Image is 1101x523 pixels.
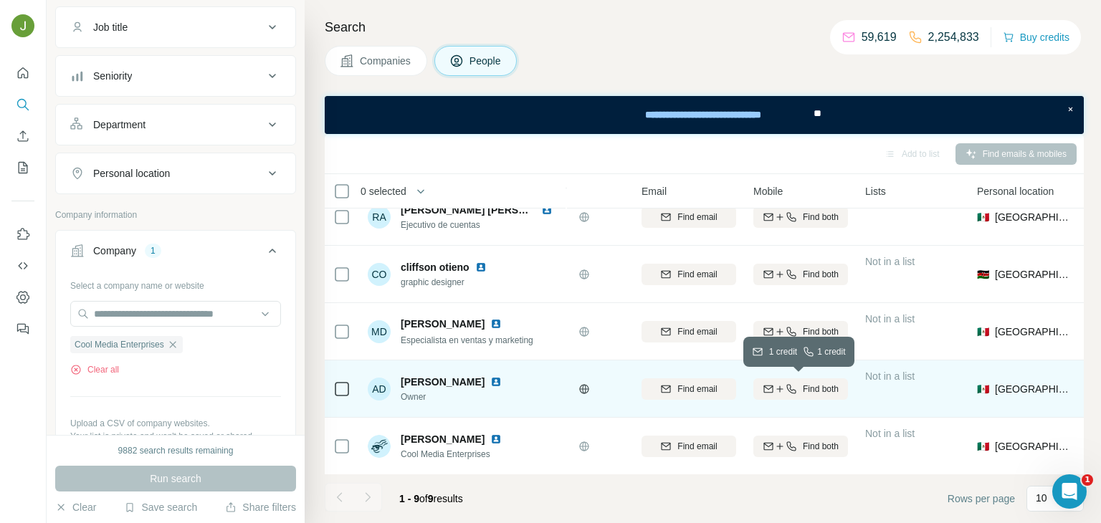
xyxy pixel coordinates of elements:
[475,261,487,273] img: LinkedIn logo
[399,493,463,504] span: results
[70,430,281,443] p: Your list is private and won't be saved or shared.
[428,493,434,504] span: 9
[11,221,34,247] button: Use Surfe on LinkedIn
[1003,27,1069,47] button: Buy credits
[977,267,989,282] span: 🇰🇪
[642,206,736,228] button: Find email
[401,433,485,445] span: [PERSON_NAME]
[865,428,915,439] span: Not in a list
[118,444,234,457] div: 9882 search results remaining
[677,211,717,224] span: Find email
[361,184,406,198] span: 0 selected
[753,378,848,400] button: Find both
[368,206,391,229] div: RA
[470,54,502,68] span: People
[401,204,572,216] span: [PERSON_NAME] [PERSON_NAME]
[677,268,717,281] span: Find email
[977,210,989,224] span: 🇲🇽
[360,54,412,68] span: Companies
[995,325,1072,339] span: [GEOGRAPHIC_DATA]
[1052,474,1087,509] iframe: Intercom live chat
[368,435,391,458] img: Avatar
[11,253,34,279] button: Use Surfe API
[368,320,391,343] div: MD
[753,321,848,342] button: Find both
[677,440,717,453] span: Find email
[11,14,34,37] img: Avatar
[803,268,839,281] span: Find both
[56,234,295,274] button: Company1
[401,448,507,461] span: Cool Media Enterprises
[55,500,96,514] button: Clear
[419,493,428,504] span: of
[401,317,485,331] span: [PERSON_NAME]
[401,260,470,274] span: cliffson otieno
[865,256,915,267] span: Not in a list
[865,313,915,325] span: Not in a list
[401,219,558,231] span: Ejecutivo de cuentas
[995,439,1072,454] span: [GEOGRAPHIC_DATA]
[325,96,1084,134] iframe: Banner
[1036,491,1047,505] p: 10
[995,210,1072,224] span: [GEOGRAPHIC_DATA]
[11,92,34,117] button: Search
[56,156,295,191] button: Personal location
[995,267,1072,282] span: [GEOGRAPHIC_DATA]
[865,370,915,382] span: Not in a list
[368,263,391,286] div: CO
[93,166,170,181] div: Personal location
[11,60,34,86] button: Quick start
[1082,474,1093,486] span: 1
[803,325,839,338] span: Find both
[368,378,391,400] div: AD
[56,59,295,93] button: Seniority
[93,244,136,258] div: Company
[642,264,736,285] button: Find email
[55,208,296,221] p: Company information
[399,493,419,504] span: 1 - 9
[11,284,34,310] button: Dashboard
[677,325,717,338] span: Find email
[753,436,848,457] button: Find both
[11,123,34,149] button: Enrich CSV
[948,491,1015,506] span: Rows per page
[225,500,296,514] button: Share filters
[803,211,839,224] span: Find both
[977,439,989,454] span: 🇲🇽
[865,184,886,198] span: Lists
[642,321,736,342] button: Find email
[541,204,553,216] img: LinkedIn logo
[677,383,717,395] span: Find email
[753,264,848,285] button: Find both
[928,29,979,46] p: 2,254,833
[325,17,1084,37] h4: Search
[56,107,295,142] button: Department
[862,29,897,46] p: 59,619
[70,363,119,376] button: Clear all
[753,184,783,198] span: Mobile
[401,375,485,389] span: [PERSON_NAME]
[490,376,502,388] img: LinkedIn logo
[124,500,197,514] button: Save search
[70,274,281,292] div: Select a company name or website
[977,184,1054,198] span: Personal location
[642,436,736,457] button: Find email
[803,383,839,395] span: Find both
[145,244,161,257] div: 1
[401,335,533,345] span: Especialista en ventas y marketing
[977,325,989,339] span: 🇲🇽
[11,155,34,181] button: My lists
[977,382,989,396] span: 🇲🇽
[93,69,132,83] div: Seniority
[11,316,34,342] button: Feedback
[70,417,281,430] p: Upload a CSV of company websites.
[93,117,146,132] div: Department
[803,440,839,453] span: Find both
[995,382,1072,396] span: [GEOGRAPHIC_DATA]
[93,20,128,34] div: Job title
[75,338,164,351] span: Cool Media Enterprises
[642,378,736,400] button: Find email
[401,390,507,403] span: Owner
